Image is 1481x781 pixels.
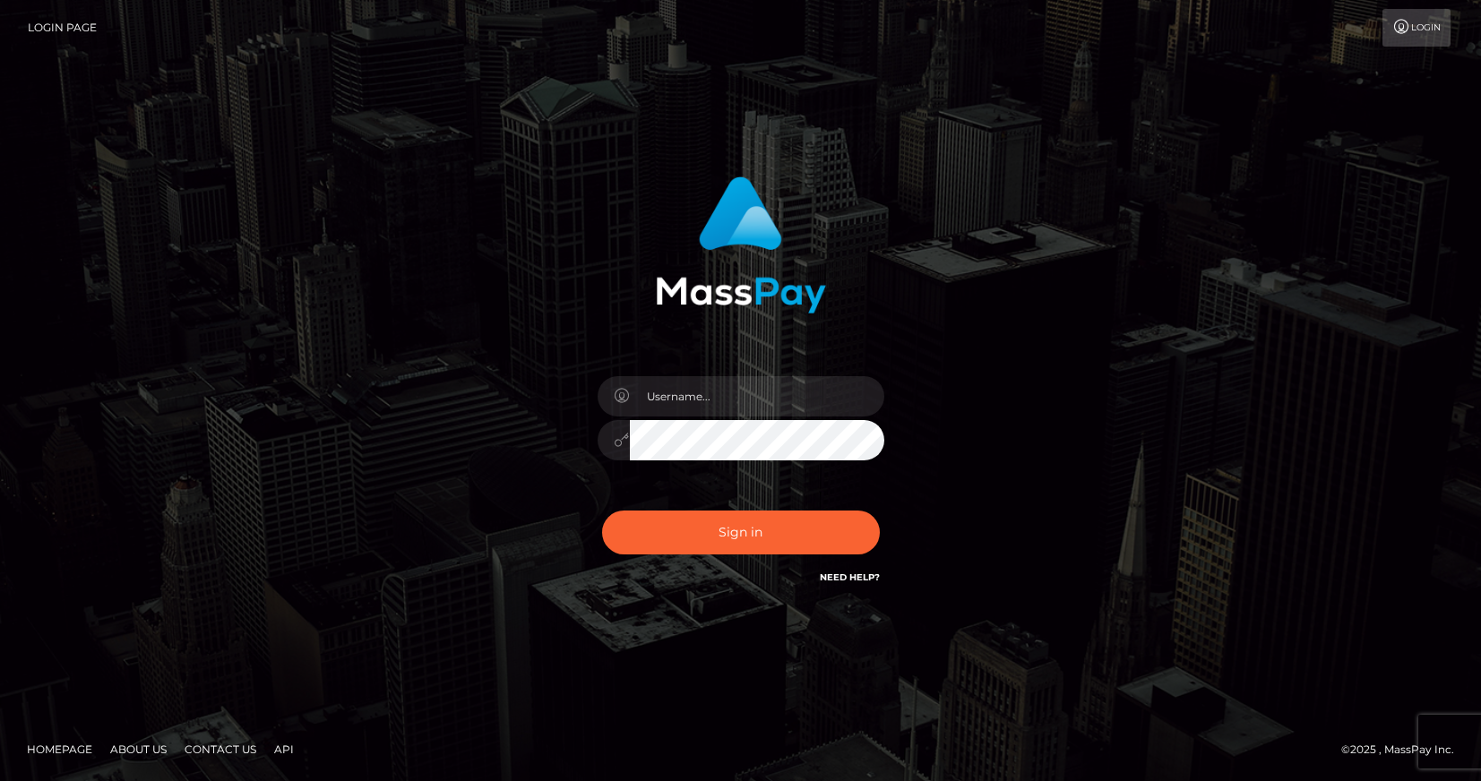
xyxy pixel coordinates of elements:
[602,511,880,554] button: Sign in
[820,571,880,583] a: Need Help?
[630,376,884,416] input: Username...
[20,735,99,763] a: Homepage
[28,9,97,47] a: Login Page
[267,735,301,763] a: API
[1341,740,1468,760] div: © 2025 , MassPay Inc.
[177,735,263,763] a: Contact Us
[1382,9,1451,47] a: Login
[103,735,174,763] a: About Us
[656,176,826,313] img: MassPay Login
